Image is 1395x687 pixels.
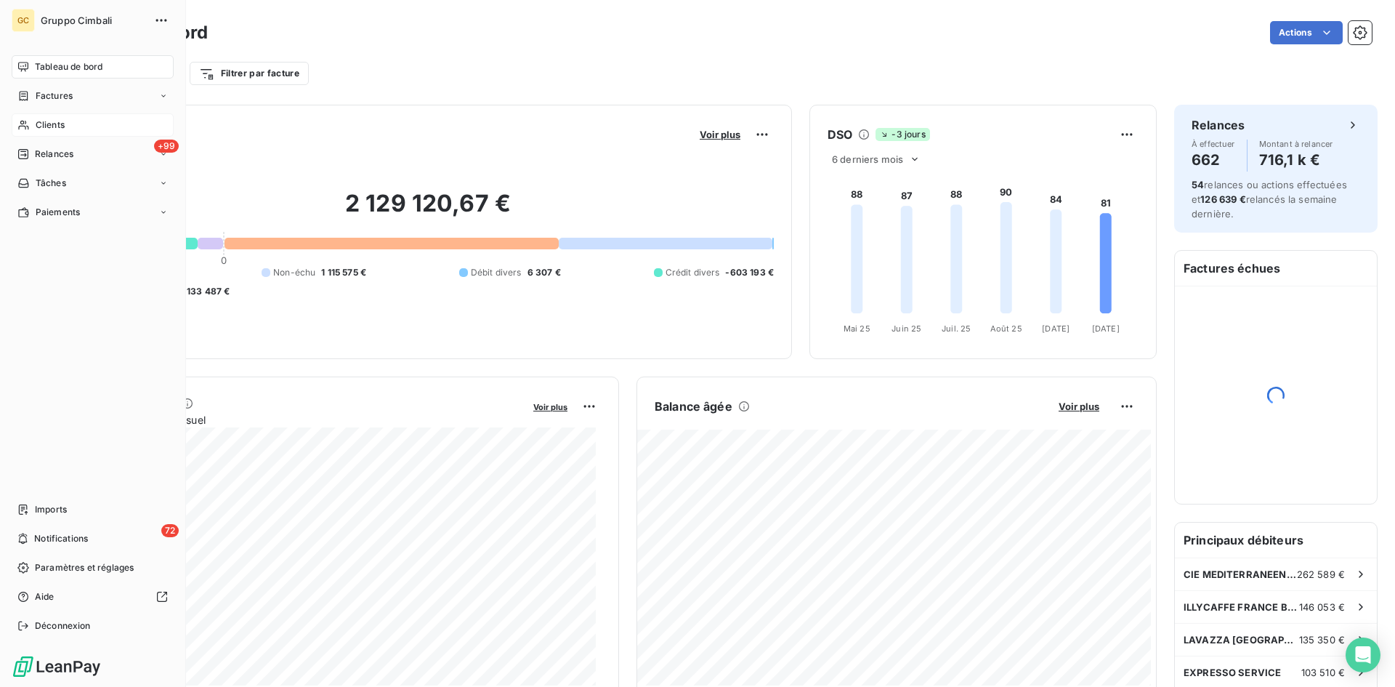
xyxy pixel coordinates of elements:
span: Imports [35,503,67,516]
span: 103 510 € [1301,667,1345,678]
button: Voir plus [529,400,572,413]
span: 135 350 € [1299,634,1345,646]
span: 0 [221,254,227,266]
h6: DSO [828,126,852,143]
span: À effectuer [1192,140,1235,148]
span: Tableau de bord [35,60,102,73]
img: Logo LeanPay [12,655,102,678]
tspan: [DATE] [1042,324,1069,334]
span: Paramètres et réglages [35,561,134,574]
tspan: Juin 25 [891,324,921,334]
span: 54 [1192,179,1204,190]
span: Déconnexion [35,619,91,632]
span: 72 [161,524,179,537]
button: Voir plus [695,128,745,141]
tspan: [DATE] [1092,324,1120,334]
span: 6 derniers mois [832,153,903,165]
h6: Principaux débiteurs [1175,523,1377,558]
h2: 2 129 120,67 € [82,189,774,233]
span: Relances [35,148,73,161]
span: +99 [154,140,179,153]
tspan: Mai 25 [844,324,870,334]
h6: Balance âgée [655,398,732,415]
span: relances ou actions effectuées et relancés la semaine dernière. [1192,179,1347,220]
span: Paiements [36,206,80,219]
span: Voir plus [1059,401,1099,412]
span: ILLYCAFFE FRANCE BELUX [1184,601,1299,613]
div: GC [12,9,35,32]
span: 1 115 575 € [321,266,366,279]
div: Open Intercom Messenger [1346,638,1380,672]
h6: Relances [1192,116,1245,134]
span: EXPRESSO SERVICE [1184,667,1281,678]
button: Voir plus [1054,400,1104,413]
tspan: Août 25 [990,324,1022,334]
span: Aide [35,590,54,603]
span: Tâches [36,177,66,190]
h4: 716,1 k € [1259,148,1333,172]
span: Voir plus [700,129,740,140]
span: Voir plus [533,402,567,412]
span: 126 639 € [1200,193,1245,205]
span: -603 193 € [725,266,774,279]
span: 262 589 € [1297,569,1345,580]
button: Actions [1270,21,1343,44]
span: Clients [36,118,65,132]
span: Chiffre d'affaires mensuel [82,412,523,427]
span: 146 053 € [1299,601,1345,613]
span: Notifications [34,532,88,545]
span: -133 487 € [182,285,230,298]
span: Crédit divers [666,266,720,279]
span: Gruppo Cimbali [41,15,145,26]
span: 6 307 € [527,266,561,279]
span: Débit divers [471,266,522,279]
span: Factures [36,89,73,103]
h6: Factures échues [1175,251,1377,286]
span: Non-échu [273,266,315,279]
span: LAVAZZA [GEOGRAPHIC_DATA] [1184,634,1299,646]
span: Montant à relancer [1259,140,1333,148]
span: -3 jours [876,128,929,141]
span: CIE MEDITERRANEENNE DES CAFES [1184,569,1297,580]
a: Aide [12,585,174,608]
tspan: Juil. 25 [942,324,971,334]
button: Filtrer par facture [190,62,309,85]
h4: 662 [1192,148,1235,172]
